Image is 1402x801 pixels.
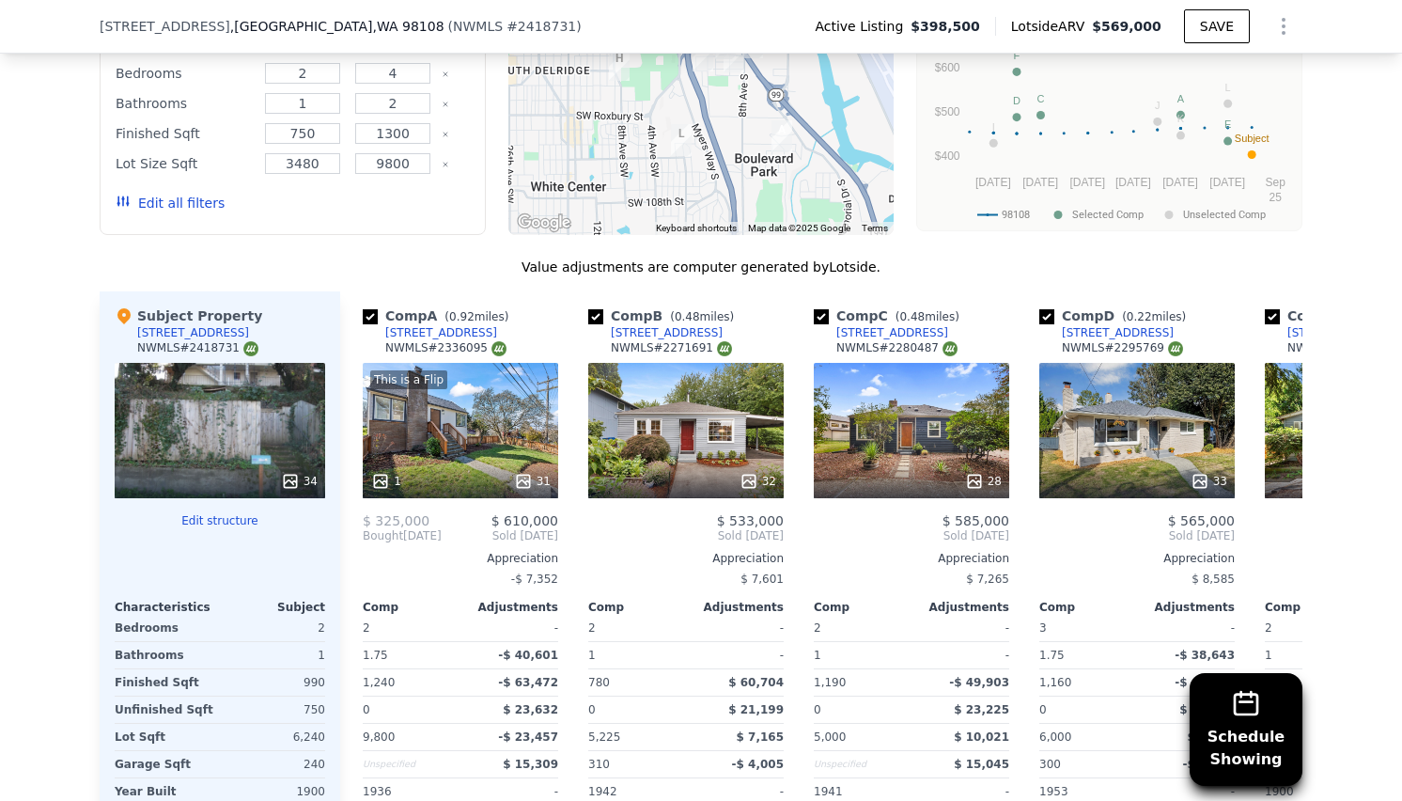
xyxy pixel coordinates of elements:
[814,551,1009,566] div: Appreciation
[442,131,449,138] button: Clear
[230,17,444,36] span: , [GEOGRAPHIC_DATA]
[513,211,575,235] img: Google
[717,513,784,528] span: $ 533,000
[814,325,948,340] a: [STREET_ADDRESS]
[514,472,551,491] div: 31
[836,325,948,340] div: [STREET_ADDRESS]
[611,340,732,356] div: NWMLS # 2271691
[115,697,216,723] div: Unfinished Sqft
[1188,730,1235,744] span: $ 1,565
[115,615,216,641] div: Bedrooms
[717,341,732,356] img: NWMLS Logo
[224,669,325,696] div: 990
[453,19,503,34] span: NWMLS
[498,676,558,689] span: -$ 63,472
[385,340,506,356] div: NWMLS # 2336095
[814,730,846,744] span: 5,000
[588,703,596,716] span: 0
[1266,176,1286,189] text: Sep
[1137,600,1235,615] div: Adjustments
[601,41,637,88] div: 9029 8th Ave SW
[1209,176,1245,189] text: [DATE]
[1179,703,1235,716] span: $ 22,493
[1184,9,1250,43] button: SAVE
[491,341,506,356] img: NWMLS Logo
[116,194,225,212] button: Edit all filters
[116,60,254,86] div: Bedrooms
[1039,758,1061,771] span: 300
[1022,176,1058,189] text: [DATE]
[100,17,230,36] span: [STREET_ADDRESS]
[1141,615,1235,641] div: -
[1192,573,1235,586] span: $ 8,585
[675,310,700,323] span: 0.48
[1168,513,1235,528] span: $ 565,000
[363,621,370,635] span: 2
[224,642,325,668] div: 1
[363,528,442,543] div: [DATE]
[511,573,558,586] span: -$ 7,352
[1175,649,1235,662] span: -$ 38,643
[281,472,318,491] div: 34
[954,703,1009,716] span: $ 23,225
[1062,340,1183,356] div: NWMLS # 2295769
[513,211,575,235] a: Open this area in Google Maps (opens a new window)
[100,258,1302,276] div: Value adjustments are computer generated by Lotside .
[1002,209,1030,221] text: 98108
[1013,95,1020,106] text: D
[716,33,752,80] div: 721 S Henderson St
[1039,621,1047,635] span: 3
[1072,209,1144,221] text: Selected Comp
[442,161,449,168] button: Clear
[1092,19,1161,34] span: $569,000
[588,600,686,615] div: Comp
[588,551,784,566] div: Appreciation
[363,551,558,566] div: Appreciation
[814,703,821,716] span: 0
[814,676,846,689] span: 1,190
[363,513,429,528] span: $ 325,000
[588,306,741,325] div: Comp B
[363,306,516,325] div: Comp A
[690,642,784,668] div: -
[915,615,1009,641] div: -
[363,528,403,543] span: Bought
[137,340,258,356] div: NWMLS # 2418731
[732,758,784,771] span: -$ 4,005
[506,19,576,34] span: # 2418731
[224,724,325,750] div: 6,240
[1162,176,1198,189] text: [DATE]
[965,472,1002,491] div: 28
[116,150,254,177] div: Lot Size Sqft
[814,751,908,777] div: Unspecified
[243,341,258,356] img: NWMLS Logo
[685,32,721,79] div: 300 S Henderson St
[966,573,1009,586] span: $ 7,265
[588,325,723,340] a: [STREET_ADDRESS]
[949,676,1009,689] span: -$ 49,903
[464,615,558,641] div: -
[935,149,960,163] text: $400
[498,730,558,744] span: -$ 23,457
[748,223,850,233] span: Map data ©2025 Google
[737,730,784,744] span: $ 7,165
[814,600,911,615] div: Comp
[370,370,447,389] div: This is a Flip
[1265,621,1272,635] span: 2
[814,642,908,668] div: 1
[588,528,784,543] span: Sold [DATE]
[740,472,776,491] div: 32
[663,117,699,164] div: 10045 1st Ave S
[686,600,784,615] div: Adjustments
[1270,191,1283,204] text: 25
[1039,730,1071,744] span: 6,000
[728,703,784,716] span: $ 21,199
[503,758,558,771] span: $ 15,309
[764,113,800,160] div: 10033 14th Ave S
[363,703,370,716] span: 0
[137,325,249,340] div: [STREET_ADDRESS]
[115,513,325,528] button: Edit structure
[442,101,449,108] button: Clear
[220,600,325,615] div: Subject
[975,176,1011,189] text: [DATE]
